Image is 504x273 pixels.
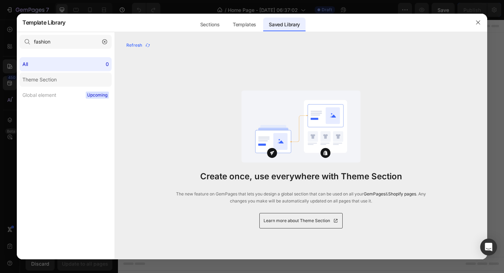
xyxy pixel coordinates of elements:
input: E.g.: Section product [20,35,112,49]
button: Add elements [211,154,261,168]
button: Refresh [126,40,151,50]
div: Start with Sections from sidebar [168,140,252,148]
div: Templates [227,18,262,32]
p: The new feature on GemPages that lets you design a global section that can be used on all your & ... [176,191,426,205]
div: Start with Generating from URL or image [163,193,257,199]
span: Shopify pages [388,191,416,197]
img: save library [241,91,360,162]
div: Global element [22,91,56,99]
div: All [22,60,28,68]
h1: Create once, use everywhere with Theme Section [200,171,402,182]
button: Add sections [159,154,207,168]
span: Learn more about Theme Section [264,217,330,224]
a: Learn more about Theme Section [259,213,343,228]
div: 0 [106,60,109,68]
span: GemPages [364,191,385,197]
div: Sections [195,18,225,32]
div: Refresh [126,42,150,48]
div: Saved Library [263,18,306,32]
h2: Template Library [22,13,65,32]
span: Upcoming [86,92,109,99]
div: Theme Section [22,75,57,84]
div: Open Intercom Messenger [480,239,497,255]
